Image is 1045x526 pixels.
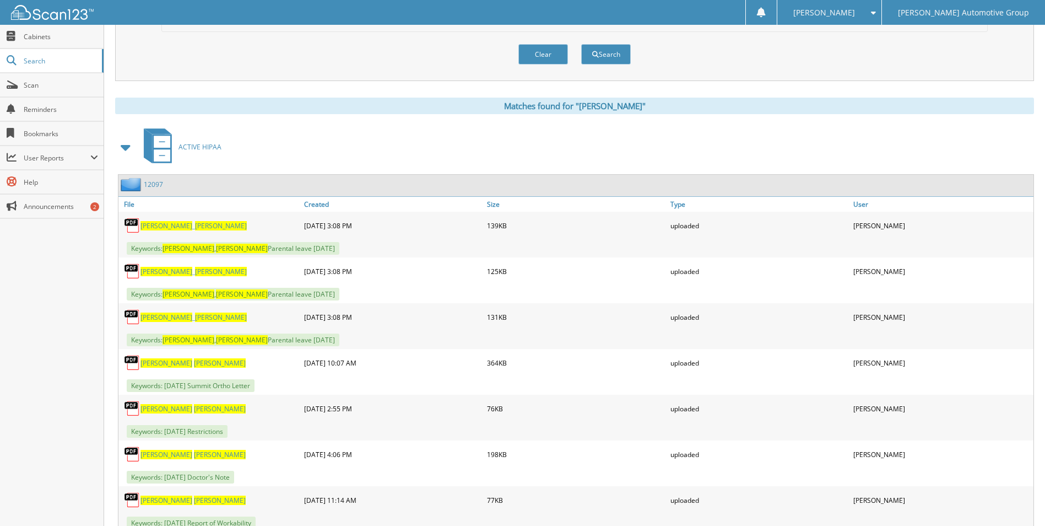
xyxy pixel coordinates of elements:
div: Matches found for "[PERSON_NAME]" [115,98,1034,114]
img: PDF.png [124,309,140,325]
a: [PERSON_NAME]_[PERSON_NAME] [140,221,247,230]
div: 139KB [484,214,667,237]
a: [PERSON_NAME] [PERSON_NAME] [140,358,246,368]
div: 131KB [484,306,667,328]
span: Keywords: , Parental leave [DATE] [127,288,339,300]
a: 12097 [144,180,163,189]
img: PDF.png [124,400,140,417]
a: [PERSON_NAME]_[PERSON_NAME] [140,313,247,322]
span: ACTIVE HIPAA [178,142,221,152]
span: [PERSON_NAME] [163,335,214,345]
span: Announcements [24,202,98,211]
span: Bookmarks [24,129,98,138]
div: [PERSON_NAME] [851,443,1033,465]
div: uploaded [668,260,851,282]
div: uploaded [668,443,851,465]
div: 2 [90,202,99,211]
span: [PERSON_NAME] [216,335,268,345]
img: scan123-logo-white.svg [11,5,94,20]
span: [PERSON_NAME] Automotive Group [898,9,1029,16]
span: [PERSON_NAME] [194,496,246,505]
span: [PERSON_NAME] [194,450,246,459]
span: Help [24,178,98,187]
span: [PERSON_NAME] [195,267,247,276]
div: 198KB [484,443,667,465]
div: [DATE] 3:08 PM [301,214,484,237]
div: uploaded [668,398,851,420]
span: Keywords: [DATE] Restrictions [127,425,228,438]
a: [PERSON_NAME] [PERSON_NAME] [140,496,246,505]
a: [PERSON_NAME] [PERSON_NAME] [140,404,246,414]
div: uploaded [668,306,851,328]
span: [PERSON_NAME] [163,244,214,253]
span: [PERSON_NAME] [140,358,192,368]
span: [PERSON_NAME] [195,313,247,322]
img: folder2.png [121,178,144,191]
span: Keywords: [DATE] Doctor's Note [127,471,234,484]
span: User Reports [24,153,90,163]
div: [PERSON_NAME] [851,352,1033,374]
span: [PERSON_NAME] [163,289,214,299]
img: PDF.png [124,492,140,508]
span: Keywords: , Parental leave [DATE] [127,242,339,255]
div: 77KB [484,489,667,511]
img: PDF.png [124,446,140,463]
span: [PERSON_NAME] [216,244,268,253]
div: 364KB [484,352,667,374]
div: [DATE] 3:08 PM [301,260,484,282]
div: [DATE] 11:14 AM [301,489,484,511]
span: Search [24,56,96,66]
span: [PERSON_NAME] [194,358,246,368]
div: uploaded [668,489,851,511]
div: [DATE] 3:08 PM [301,306,484,328]
a: ACTIVE HIPAA [137,125,221,169]
span: Cabinets [24,32,98,41]
span: [PERSON_NAME] [140,496,192,505]
a: File [118,197,301,212]
div: [PERSON_NAME] [851,398,1033,420]
div: [PERSON_NAME] [851,214,1033,237]
span: [PERSON_NAME] [140,313,192,322]
div: [DATE] 4:06 PM [301,443,484,465]
img: PDF.png [124,355,140,371]
span: [PERSON_NAME] [194,404,246,414]
a: [PERSON_NAME]_[PERSON_NAME] [140,267,247,276]
a: Created [301,197,484,212]
span: [PERSON_NAME] [793,9,855,16]
div: [PERSON_NAME] [851,306,1033,328]
div: 125KB [484,260,667,282]
div: [DATE] 2:55 PM [301,398,484,420]
span: [PERSON_NAME] [140,221,192,230]
div: 76KB [484,398,667,420]
button: Search [581,44,631,65]
a: User [851,197,1033,212]
div: [PERSON_NAME] [851,260,1033,282]
img: PDF.png [124,263,140,280]
span: [PERSON_NAME] [140,267,192,276]
a: Type [668,197,851,212]
div: [DATE] 10:07 AM [301,352,484,374]
a: Size [484,197,667,212]
a: [PERSON_NAME] [PERSON_NAME] [140,450,246,459]
span: Scan [24,80,98,90]
span: [PERSON_NAME] [140,450,192,459]
div: [PERSON_NAME] [851,489,1033,511]
button: Clear [518,44,568,65]
span: Keywords: , Parental leave [DATE] [127,334,339,346]
div: uploaded [668,352,851,374]
span: [PERSON_NAME] [195,221,247,230]
span: Keywords: [DATE] Summit Ortho Letter [127,379,255,392]
span: Reminders [24,105,98,114]
div: uploaded [668,214,851,237]
span: [PERSON_NAME] [216,289,268,299]
img: PDF.png [124,217,140,234]
span: [PERSON_NAME] [140,404,192,414]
